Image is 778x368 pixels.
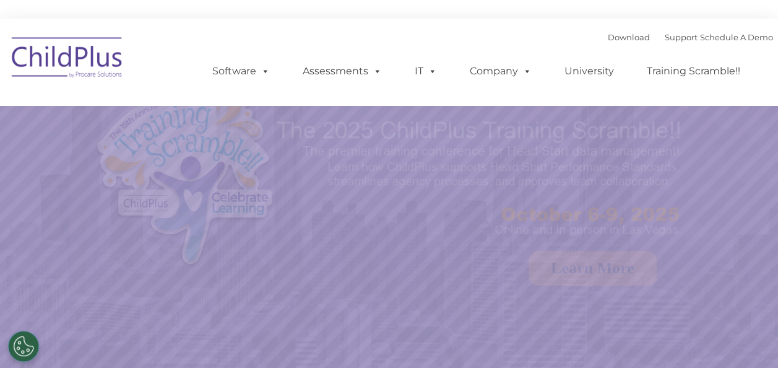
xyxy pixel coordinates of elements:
[6,28,129,90] img: ChildPlus by Procare Solutions
[529,251,657,286] a: Learn More
[457,59,544,84] a: Company
[290,59,394,84] a: Assessments
[665,32,698,42] a: Support
[552,59,626,84] a: University
[402,59,449,84] a: IT
[608,32,773,42] font: |
[8,331,39,362] button: Cookies Settings
[700,32,773,42] a: Schedule A Demo
[634,59,753,84] a: Training Scramble!!
[200,59,282,84] a: Software
[608,32,650,42] a: Download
